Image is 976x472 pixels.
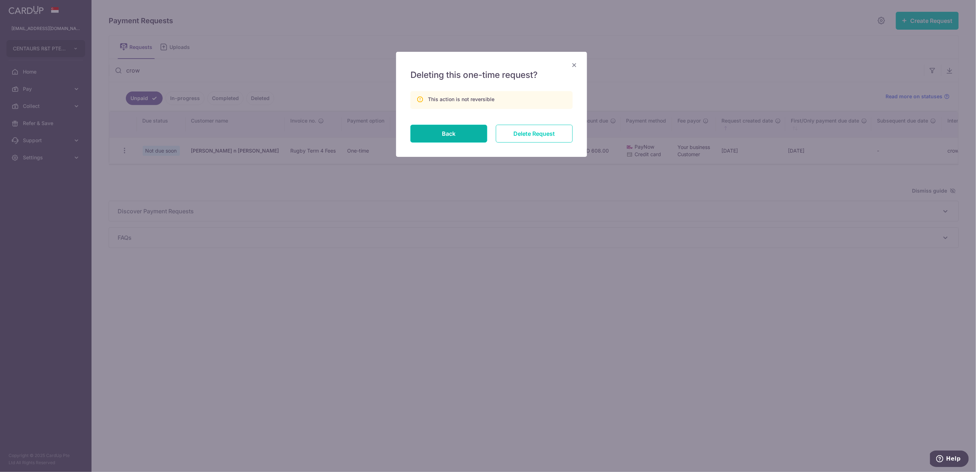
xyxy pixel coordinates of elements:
[16,5,31,11] span: Help
[410,125,487,143] button: Back
[428,96,494,103] div: This action is not reversible
[496,125,573,143] input: Delete Request
[930,451,969,468] iframe: Opens a widget where you can find more information
[410,70,573,80] h5: Deleting this one-time request?
[571,59,577,70] span: ×
[570,60,578,69] button: Close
